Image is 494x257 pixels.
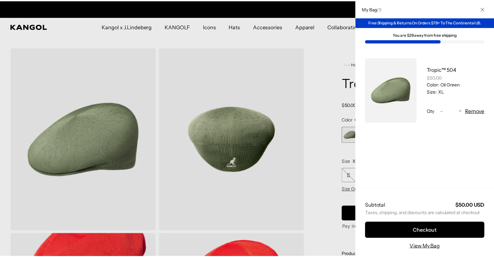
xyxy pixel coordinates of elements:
[431,89,441,95] dt: Size:
[463,107,466,115] span: +
[443,82,464,87] dd: Oil Green
[369,210,489,216] small: Taxes, shipping, and discounts are calculated at checkout
[369,202,389,209] h2: Subtotal
[470,107,489,115] button: Remove Tropic™ 504 - Oil Green / XL
[431,66,461,72] a: Tropic™ 504
[362,6,386,11] h2: My Bag
[431,74,489,80] div: $50.00
[381,6,386,11] span: ( )
[414,243,444,251] a: View My Bag
[369,32,489,37] div: You are $29 away from free shipping
[451,107,460,115] input: Quantity for Tropic™ 504
[460,107,470,115] button: +
[431,108,438,114] span: Qty
[441,107,451,115] button: -
[441,89,448,95] dd: XL
[369,223,489,239] button: Checkout
[460,202,489,209] strong: $50.00 USD
[382,6,384,11] span: 1
[431,82,443,87] dt: Color:
[445,107,448,115] span: -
